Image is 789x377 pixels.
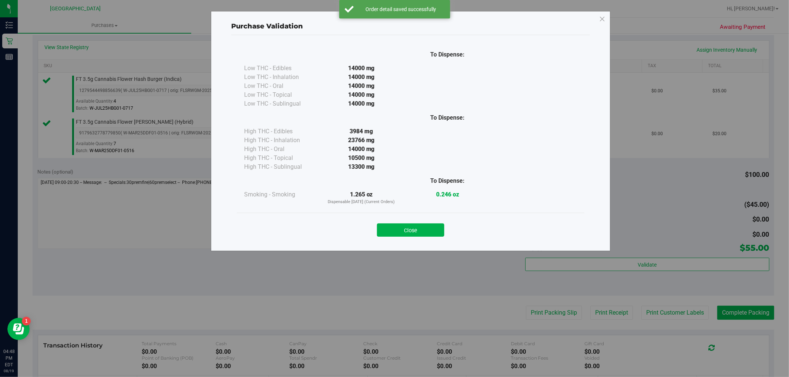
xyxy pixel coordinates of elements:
iframe: Resource center unread badge [22,317,31,326]
div: Low THC - Topical [244,90,318,99]
strong: 0.246 oz [436,191,459,198]
div: High THC - Sublingual [244,162,318,171]
div: Smoking - Smoking [244,190,318,199]
div: 1.265 oz [318,190,404,205]
div: To Dispense: [404,113,490,122]
div: Low THC - Inhalation [244,73,318,82]
div: High THC - Topical [244,154,318,162]
div: To Dispense: [404,176,490,185]
div: 3984 mg [318,127,404,136]
div: 14000 mg [318,99,404,108]
p: Dispensable [DATE] (Current Orders) [318,199,404,205]
div: 13300 mg [318,162,404,171]
span: Purchase Validation [231,22,303,30]
div: High THC - Inhalation [244,136,318,145]
div: Order detail saved successfully [358,6,445,13]
div: 14000 mg [318,82,404,90]
div: High THC - Edibles [244,127,318,136]
div: 14000 mg [318,145,404,154]
iframe: Resource center [7,318,30,340]
div: To Dispense: [404,50,490,59]
div: Low THC - Edibles [244,64,318,73]
div: 14000 mg [318,90,404,99]
div: High THC - Oral [244,145,318,154]
button: Close [377,223,444,237]
div: 14000 mg [318,64,404,73]
div: Low THC - Oral [244,82,318,90]
div: 23766 mg [318,136,404,145]
div: Low THC - Sublingual [244,99,318,108]
div: 14000 mg [318,73,404,82]
div: 10500 mg [318,154,404,162]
